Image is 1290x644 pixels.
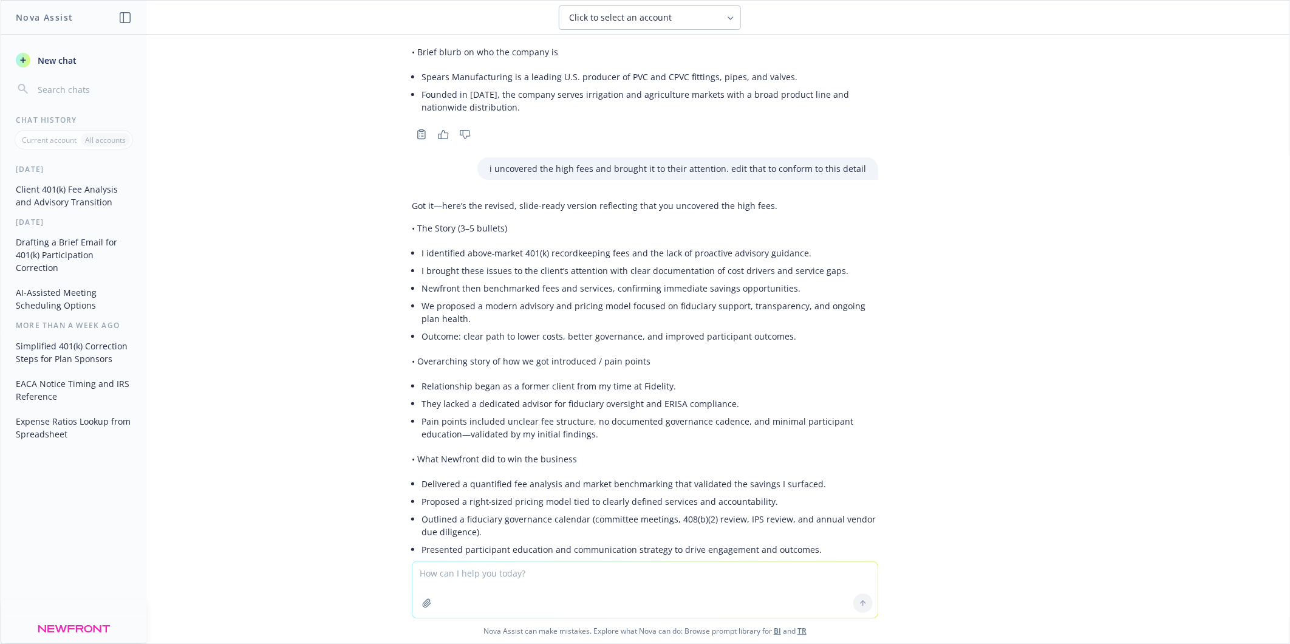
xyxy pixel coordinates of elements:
a: TR [797,626,807,636]
li: Pain points included unclear fee structure, no documented governance cadence, and minimal partici... [421,413,878,443]
li: Outcome: clear path to lower costs, better governance, and improved participant outcomes. [421,327,878,345]
p: All accounts [85,135,126,145]
li: I identified above‑market 401(k) recordkeeping fees and the lack of proactive advisory guidance. [421,244,878,262]
span: Click to select an account [569,12,672,24]
button: Client 401(k) Fee Analysis and Advisory Transition [11,179,137,212]
p: • The Story (3–5 bullets) [412,222,878,235]
p: • Overarching story of how we got introduced / pain points [412,355,878,368]
a: BI [774,626,781,636]
li: Founded in [DATE], the company serves irrigation and agriculture markets with a broad product lin... [421,86,878,116]
li: We proposed a modern advisory and pricing model focused on fiduciary support, transparency, and o... [421,297,878,327]
li: Outlined a fiduciary governance calendar (committee meetings, 408(b)(2) review, IPS review, and a... [421,510,878,541]
li: Proposed a right‑sized pricing model tied to clearly defined services and accountability. [421,493,878,510]
button: Simplified 401(k) Correction Steps for Plan Sponsors [11,336,137,369]
p: • Brief blurb on who the company is [412,46,878,58]
p: • What Newfront did to win the business [412,453,878,465]
li: I brought these issues to the client’s attention with clear documentation of cost drivers and ser... [421,262,878,279]
p: i uncovered the high fees and brought it to their attention. edit that to conform to this detail [490,162,866,175]
div: [DATE] [1,217,146,227]
li: Relationship began as a former client from my time at Fidelity. [421,377,878,395]
span: Nova Assist can make mistakes. Explore what Nova can do: Browse prompt library for and [5,618,1285,643]
li: Delivered a quantified fee analysis and market benchmarking that validated the savings I surfaced. [421,475,878,493]
button: Expense Ratios Lookup from Spreadsheet [11,411,137,444]
div: [DATE] [1,164,146,174]
li: Newfront then benchmarked fees and services, confirming immediate savings opportunities. [421,279,878,297]
li: They lacked a dedicated advisor for fiduciary oversight and ERISA compliance. [421,395,878,413]
button: Drafting a Brief Email for 401(k) Participation Correction [11,232,137,278]
input: Search chats [35,81,132,98]
div: Chat History [1,115,146,125]
button: New chat [11,49,137,71]
li: Presented participant education and communication strategy to drive engagement and outcomes. [421,541,878,558]
button: Click to select an account [559,5,741,30]
button: Thumbs down [456,126,475,143]
p: Got it—here’s the revised, slide-ready version reflecting that you uncovered the high fees. [412,199,878,212]
p: Current account [22,135,77,145]
button: AI-Assisted Meeting Scheduling Options [11,283,137,315]
svg: Copy to clipboard [416,129,427,140]
h1: Nova Assist [16,11,73,24]
span: New chat [35,54,77,67]
button: EACA Notice Timing and IRS Reference [11,374,137,406]
div: More than a week ago [1,320,146,331]
li: Spears Manufacturing is a leading U.S. producer of PVC and CPVC fittings, pipes, and valves. [421,68,878,86]
li: Provided a structured transition plan to implement changes with minimal disruption. [421,558,878,576]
